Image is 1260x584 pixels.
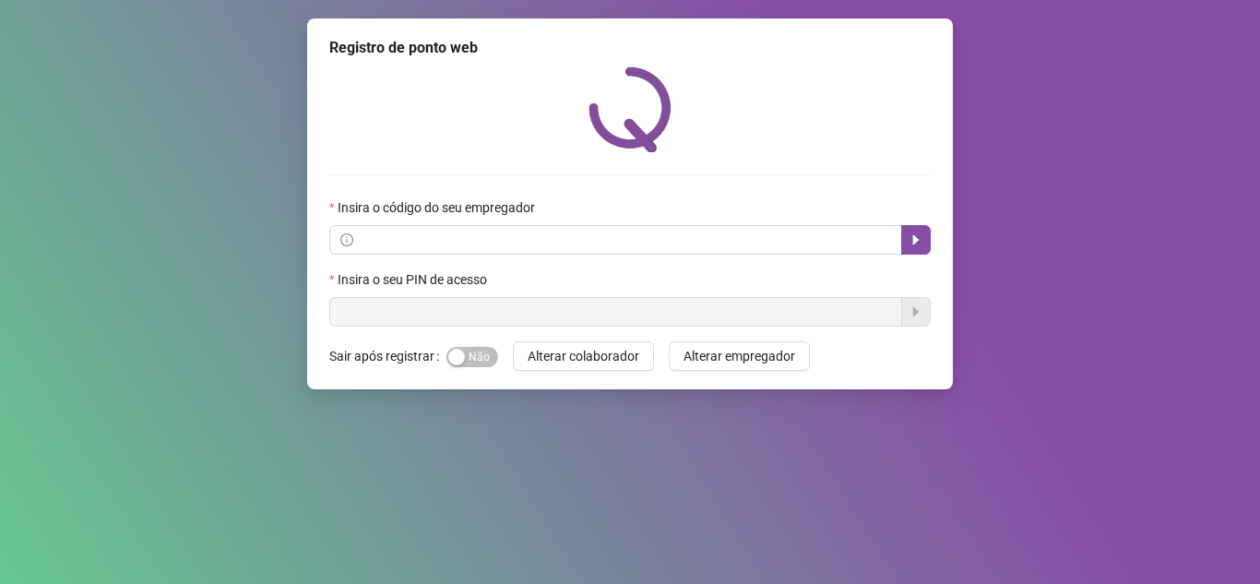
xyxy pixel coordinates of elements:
[329,37,931,59] div: Registro de ponto web
[683,346,795,366] span: Alterar empregador
[329,269,499,290] label: Insira o seu PIN de acesso
[909,232,923,247] span: caret-right
[588,66,672,152] img: QRPoint
[329,197,547,218] label: Insira o código do seu empregador
[528,346,639,366] span: Alterar colaborador
[340,233,353,246] span: info-circle
[513,341,654,371] button: Alterar colaborador
[329,341,446,371] label: Sair após registrar
[669,341,810,371] button: Alterar empregador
